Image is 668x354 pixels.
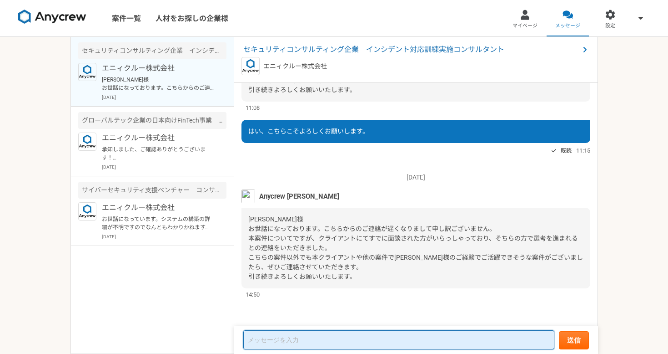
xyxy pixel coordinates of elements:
span: Anycrew [PERSON_NAME] [259,191,339,201]
p: [PERSON_NAME]様 お世話になっております。こちらからのご連絡が遅くなりまして申し訳ございません。 本案件についてですが、クライアントにてすでに面談された方がいらっしゃっており、そちら... [102,76,214,92]
button: 送信 [559,331,589,349]
p: [DATE] [102,94,226,101]
span: マイページ [512,22,537,30]
span: セキュリティコンサルティング企業 インシデント対応訓練実施コンサルタント [243,44,579,55]
img: logo_text_blue_01.png [78,63,96,81]
span: 11:15 [576,146,590,155]
div: サイバーセキュリティ支援ベンチャー コンサルタント募集 [78,182,226,199]
p: エニィクルー株式会社 [102,63,214,74]
img: logo_text_blue_01.png [78,133,96,151]
span: 11:08 [246,103,260,112]
img: 8DqYSo04kwAAAAASUVORK5CYII= [18,10,86,24]
img: logo_text_blue_01.png [78,202,96,221]
span: [PERSON_NAME]様 お世話になっております。こちらからのご連絡が遅くなりまして申し訳ございません。 本案件についてですが、クライアントにてすでに面談された方がいらっしゃっており、そちら... [248,215,583,280]
img: logo_text_blue_01.png [241,57,260,75]
p: エニィクルー株式会社 [102,202,214,213]
div: グローバルテック企業の日本向けFinTech事業 ITサポート業務（社内） [78,112,226,129]
span: 設定 [605,22,615,30]
p: [DATE] [241,173,590,182]
span: 14:50 [246,290,260,299]
p: [DATE] [102,164,226,170]
span: 既読 [561,145,572,156]
div: セキュリティコンサルティング企業 インシデント対応訓練実施コンサルタント [78,42,226,59]
span: はい、こちらこそよろしくお願いします。 [248,128,369,135]
p: [DATE] [102,233,226,240]
p: お世話になっています。システムの構築の詳細が不明ですのでなんともわかりかねます。JICAの組織的な体制構築のことのようですが、海外の法規制などの素養も必要かと思われます。すくなくともモンゴルの法... [102,215,214,231]
p: 承知しました、ご確認ありがとうございます！ ぜひ、また別件でご相談できればと思いますので、引き続き、宜しくお願いいたします。 [102,145,214,162]
p: エニィクルー株式会社 [102,133,214,144]
span: メッセージ [555,22,580,30]
img: %E3%82%B9%E3%82%AF%E3%83%AA%E3%83%BC%E3%83%B3%E3%82%B7%E3%83%A7%E3%83%83%E3%83%88_2025-08-07_21.4... [241,190,255,203]
span: [PERSON_NAME]様 お世話になっております。ご対応いただきありがとうございました。 内容を確認し、社内担当者にも確認させていただきます。 引き続きよろしくお願いいたします。 [248,57,445,93]
p: エニィクルー株式会社 [263,62,327,71]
